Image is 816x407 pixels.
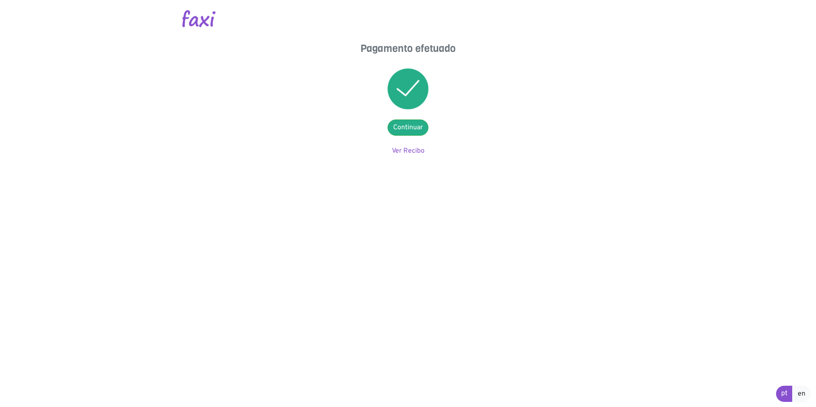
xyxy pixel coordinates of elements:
[388,120,428,136] a: Continuar
[792,386,811,402] a: en
[776,386,793,402] a: pt
[323,43,493,55] h4: Pagamento efetuado
[392,147,425,155] a: Ver Recibo
[388,68,428,109] img: success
